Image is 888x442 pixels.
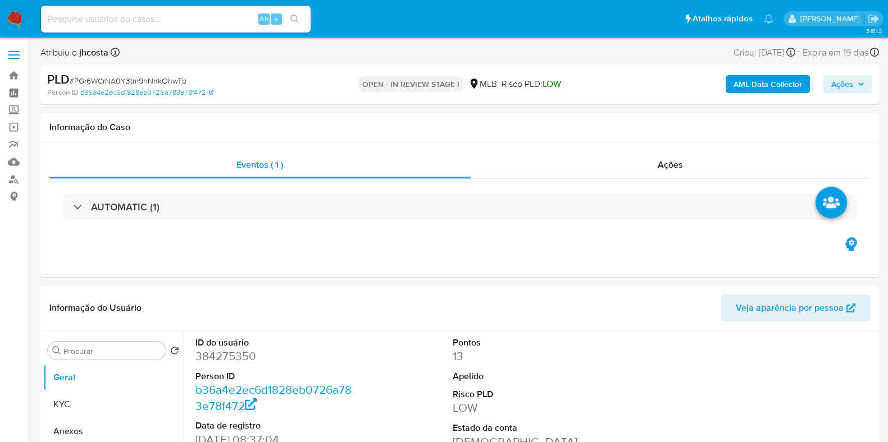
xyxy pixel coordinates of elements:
span: # PGr6WCrNA0Y3tm9hNnkOhwTb [70,75,186,86]
button: Procurar [52,346,61,355]
span: Atalhos rápidos [693,13,753,25]
a: b36a4e2ec6d1828eb0726a783e78f472 [195,381,352,413]
dt: Data de registro [195,420,356,432]
button: KYC [43,391,184,418]
dd: 13 [453,348,613,364]
span: Ações [831,75,853,93]
button: Retornar ao pedido padrão [170,346,179,358]
b: Person ID [47,88,78,98]
dt: Pontos [453,337,613,349]
b: AML Data Collector [734,75,802,93]
input: Procurar [63,346,161,356]
dt: Person ID [195,370,356,383]
p: OPEN - IN REVIEW STAGE I [358,76,464,92]
h1: Informação do Usuário [49,302,142,314]
h3: AUTOMATIC (1) [91,201,160,213]
input: Pesquise usuários ou casos... [41,12,311,26]
a: Sair [868,13,880,25]
button: Veja aparência por pessoa [721,294,870,321]
span: Veja aparência por pessoa [736,294,844,321]
button: AML Data Collector [726,75,810,93]
span: Alt [259,13,268,24]
p: jhonata.costa@mercadolivre.com [800,13,864,24]
span: - [798,45,800,60]
dd: 384275350 [195,348,356,364]
span: LOW [543,77,561,90]
span: s [275,13,278,24]
button: search-icon [283,11,306,27]
div: MLB [468,78,497,90]
dt: Risco PLD [453,388,613,400]
h1: Informação do Caso [49,122,870,133]
span: Atribuiu o [40,47,108,59]
div: AUTOMATIC (1) [63,194,857,220]
span: Eventos ( 1 ) [236,158,283,171]
span: Risco PLD: [502,78,561,90]
b: PLD [47,70,70,88]
a: b36a4e2ec6d1828eb0726a783e78f472 [80,88,213,98]
div: Criou: [DATE] [734,45,795,60]
dt: ID do usuário [195,337,356,349]
b: jhcosta [77,46,108,59]
span: Expira em 19 dias [803,47,868,59]
a: Notificações [764,14,773,24]
span: Ações [658,158,683,171]
dt: Estado da conta [453,422,613,434]
button: Ações [823,75,872,93]
dd: LOW [453,400,613,416]
dt: Apelido [453,370,613,383]
button: Geral [43,364,184,391]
